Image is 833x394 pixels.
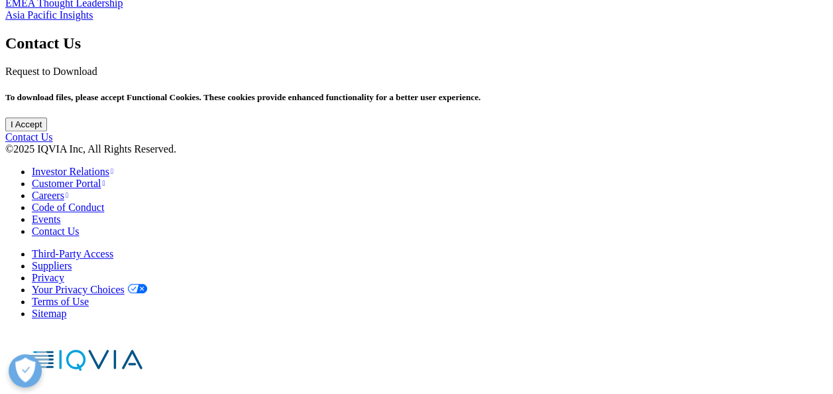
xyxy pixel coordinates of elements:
[5,92,828,103] h5: To download files, please accept Functional Cookies. These cookies provide enhanced functionality...
[32,260,72,271] a: Suppliers
[9,354,42,387] button: Open Preferences
[32,308,66,319] a: Sitemap
[32,166,113,177] a: Investor Relations
[5,9,93,21] a: Asia Pacific Insights
[5,66,97,77] span: Request to Download
[32,190,68,201] a: Careers
[32,226,80,237] a: Contact Us
[5,131,53,143] a: Contact Us
[5,34,828,52] h2: Contact Us
[32,248,113,259] a: Third-Party Access
[32,284,147,295] a: Your Privacy Choices
[32,214,61,225] a: Events
[32,178,105,189] a: Customer Portal
[5,117,47,131] input: I Accept
[32,202,104,213] a: Code of Conduct
[32,272,64,283] a: Privacy
[5,143,828,155] div: ©2025 IQVIA Inc, All Rights Reserved.
[32,296,89,307] a: Terms of Use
